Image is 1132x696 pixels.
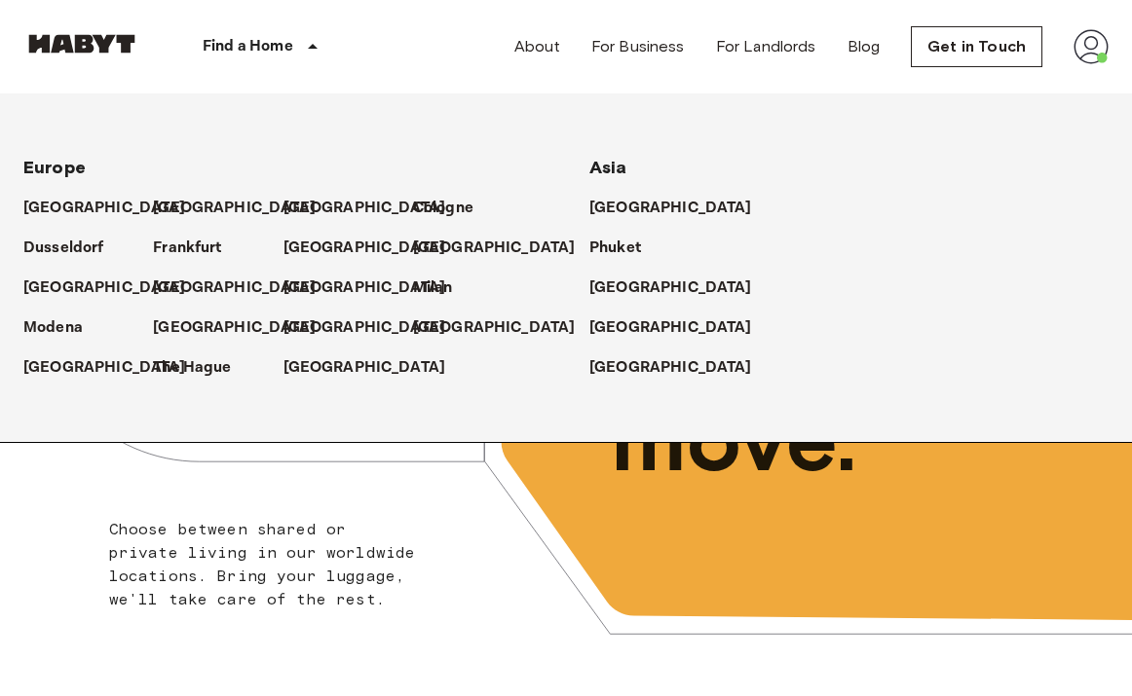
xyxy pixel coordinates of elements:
[283,197,446,220] p: [GEOGRAPHIC_DATA]
[153,197,316,220] p: [GEOGRAPHIC_DATA]
[283,316,446,340] p: [GEOGRAPHIC_DATA]
[23,316,102,340] a: Modena
[153,237,241,260] a: Frankfurt
[283,276,466,300] a: [GEOGRAPHIC_DATA]
[413,237,595,260] a: [GEOGRAPHIC_DATA]
[589,197,772,220] a: [GEOGRAPHIC_DATA]
[153,316,335,340] a: [GEOGRAPHIC_DATA]
[153,316,316,340] p: [GEOGRAPHIC_DATA]
[283,276,446,300] p: [GEOGRAPHIC_DATA]
[203,35,293,58] p: Find a Home
[413,197,473,220] p: Cologne
[589,157,627,178] span: Asia
[23,197,186,220] p: [GEOGRAPHIC_DATA]
[611,194,1064,490] span: Unlock your next move.
[153,237,221,260] p: Frankfurt
[1074,29,1109,64] img: avatar
[153,356,231,380] p: The Hague
[23,237,124,260] a: Dusseldorf
[23,34,140,54] img: Habyt
[283,316,466,340] a: [GEOGRAPHIC_DATA]
[23,237,104,260] p: Dusseldorf
[23,276,186,300] p: [GEOGRAPHIC_DATA]
[589,356,772,380] a: [GEOGRAPHIC_DATA]
[911,26,1042,67] a: Get in Touch
[589,316,752,340] p: [GEOGRAPHIC_DATA]
[589,197,752,220] p: [GEOGRAPHIC_DATA]
[716,35,816,58] a: For Landlords
[23,276,206,300] a: [GEOGRAPHIC_DATA]
[413,316,576,340] p: [GEOGRAPHIC_DATA]
[589,316,772,340] a: [GEOGRAPHIC_DATA]
[413,276,453,300] p: Milan
[283,237,446,260] p: [GEOGRAPHIC_DATA]
[283,197,466,220] a: [GEOGRAPHIC_DATA]
[23,356,186,380] p: [GEOGRAPHIC_DATA]
[591,35,685,58] a: For Business
[283,237,466,260] a: [GEOGRAPHIC_DATA]
[153,276,335,300] a: [GEOGRAPHIC_DATA]
[413,316,595,340] a: [GEOGRAPHIC_DATA]
[413,197,493,220] a: Cologne
[23,157,86,178] span: Europe
[153,197,335,220] a: [GEOGRAPHIC_DATA]
[413,237,576,260] p: [GEOGRAPHIC_DATA]
[109,520,416,608] span: Choose between shared or private living in our worldwide locations. Bring your luggage, we'll tak...
[589,237,641,260] p: Phuket
[514,35,560,58] a: About
[413,276,472,300] a: Milan
[589,276,752,300] p: [GEOGRAPHIC_DATA]
[848,35,881,58] a: Blog
[589,237,660,260] a: Phuket
[153,356,250,380] a: The Hague
[23,197,206,220] a: [GEOGRAPHIC_DATA]
[23,316,83,340] p: Modena
[23,356,206,380] a: [GEOGRAPHIC_DATA]
[589,356,752,380] p: [GEOGRAPHIC_DATA]
[153,276,316,300] p: [GEOGRAPHIC_DATA]
[589,276,772,300] a: [GEOGRAPHIC_DATA]
[283,356,446,380] p: [GEOGRAPHIC_DATA]
[283,356,466,380] a: [GEOGRAPHIC_DATA]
